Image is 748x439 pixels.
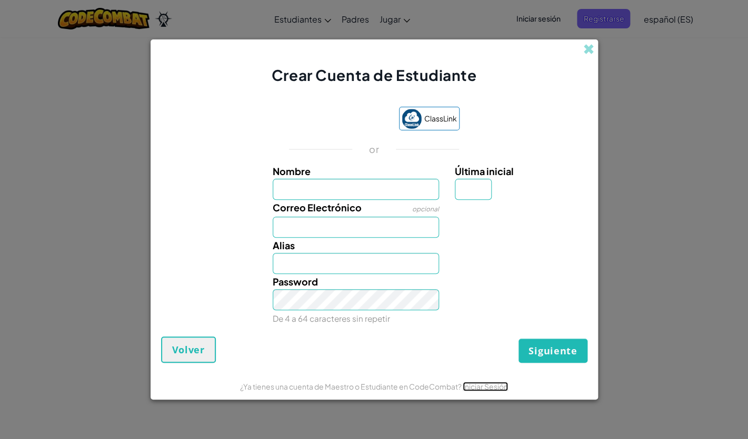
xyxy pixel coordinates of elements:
[161,336,216,363] button: Volver
[273,239,295,251] span: Alias
[172,343,205,356] span: Volver
[272,66,477,84] span: Crear Cuenta de Estudiante
[412,205,439,213] span: opcional
[518,339,587,363] button: Siguiente
[402,109,422,129] img: classlink-logo-small.png
[283,108,394,131] iframe: Botón de Acceder con Google
[273,313,390,323] small: De 4 a 64 caracteres sin repetir
[240,382,463,391] span: ¿Ya tienes una cuenta de Maestro o Estudiante en CodeCombat?
[463,382,508,391] a: Iniciar Sesión
[455,165,514,177] span: Última inicial
[273,201,362,213] span: Correo Electrónico
[369,143,379,156] p: or
[424,111,457,126] span: ClassLink
[273,275,318,288] span: Password
[273,165,311,177] span: Nombre
[288,108,388,131] div: Acceder con Google. Se abre en una pestaña nueva
[528,344,577,357] span: Siguiente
